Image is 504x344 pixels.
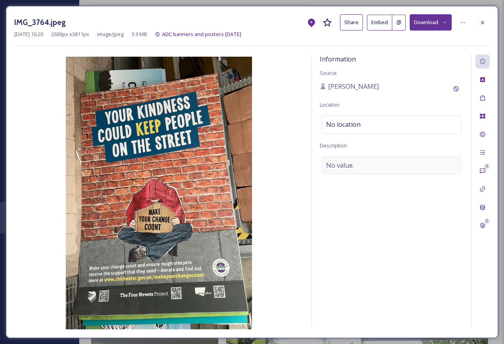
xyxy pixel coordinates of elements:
img: IMG_3764.jpeg [14,57,304,329]
span: Description [320,142,347,149]
span: 2600 px x 3811 px [51,31,89,38]
span: [PERSON_NAME] [328,82,379,91]
h3: IMG_3764.jpeg [14,17,66,28]
button: Embed [367,15,392,31]
span: image/jpeg [97,31,124,38]
span: ADC banners and posters [DATE] [162,31,241,38]
button: Share [340,14,363,31]
span: [DATE] 10:20 [14,31,43,38]
span: Location [320,101,340,108]
div: 0 [484,164,490,169]
span: Information [320,55,356,63]
span: 3.9 MB [132,31,147,38]
div: 0 [484,218,490,224]
span: No location [326,120,361,129]
button: Download [410,14,452,31]
span: No value. [326,161,354,170]
span: Source [320,69,337,76]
